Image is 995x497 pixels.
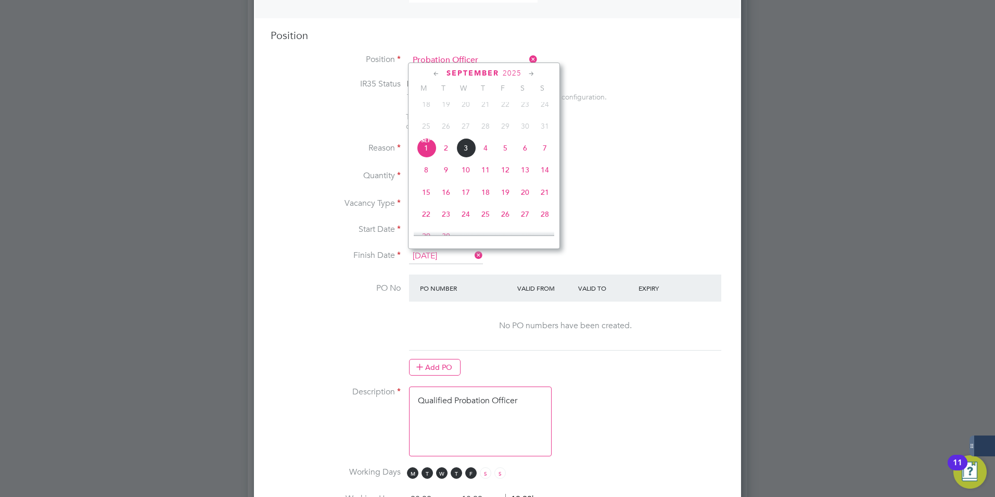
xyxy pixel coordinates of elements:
span: 27 [456,116,476,136]
span: 24 [456,204,476,224]
div: PO Number [417,279,515,297]
span: 28 [535,204,555,224]
input: Select one [409,249,483,264]
span: 14 [535,160,555,180]
span: S [513,83,532,93]
span: 18 [476,182,495,202]
div: No PO numbers have been created. [419,320,711,331]
span: 20 [515,182,535,202]
div: Valid From [515,279,576,297]
span: 22 [416,204,436,224]
span: Disabled for this client. [407,79,492,89]
span: 28 [476,116,495,136]
span: 10 [456,160,476,180]
span: T [451,467,462,479]
span: 3 [456,138,476,158]
span: 8 [416,160,436,180]
label: Vacancy Type [271,198,401,209]
span: 30 [436,226,456,246]
div: This feature can be enabled under this client's configuration. [407,90,607,102]
span: S [480,467,491,479]
span: 5 [495,138,515,158]
span: 11 [476,160,495,180]
span: 15 [416,182,436,202]
span: 25 [476,204,495,224]
span: 27 [515,204,535,224]
span: 21 [476,94,495,114]
span: 19 [495,182,515,202]
span: 31 [535,116,555,136]
label: Position [271,54,401,65]
label: Reason [271,143,401,154]
span: F [493,83,513,93]
span: 4 [476,138,495,158]
span: 16 [436,182,456,202]
div: Expiry [636,279,697,297]
span: S [494,467,506,479]
span: W [436,467,448,479]
span: M [407,467,418,479]
span: 20 [456,94,476,114]
span: T [422,467,433,479]
span: 13 [515,160,535,180]
span: 26 [436,116,456,136]
span: 12 [495,160,515,180]
span: 19 [436,94,456,114]
button: Add PO [409,359,461,376]
span: 29 [495,116,515,136]
span: 21 [535,182,555,202]
span: 26 [495,204,515,224]
span: The status determination for this position can be updated after creating the vacancy [406,112,546,131]
label: IR35 Status [271,79,401,90]
span: M [414,83,433,93]
label: Quantity [271,170,401,181]
span: T [433,83,453,93]
span: 25 [416,116,436,136]
span: 1 [416,138,436,158]
span: F [465,467,477,479]
span: 2 [436,138,456,158]
span: 29 [416,226,436,246]
input: Search for... [409,53,538,68]
span: 23 [436,204,456,224]
span: 18 [416,94,436,114]
span: 23 [515,94,535,114]
label: Finish Date [271,250,401,261]
label: PO No [271,283,401,294]
span: 7 [535,138,555,158]
label: Start Date [271,224,401,235]
label: Working Days [271,467,401,478]
span: 2025 [503,69,521,78]
span: 9 [436,160,456,180]
div: 11 [953,463,962,476]
span: W [453,83,473,93]
span: 22 [495,94,515,114]
span: T [473,83,493,93]
h3: Position [271,29,724,42]
button: Open Resource Center, 11 new notifications [953,455,987,489]
span: Sep [416,138,436,143]
span: 6 [515,138,535,158]
label: Description [271,387,401,397]
span: September [447,69,499,78]
span: 30 [515,116,535,136]
span: 17 [456,182,476,202]
span: 24 [535,94,555,114]
div: Valid To [576,279,636,297]
span: S [532,83,552,93]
